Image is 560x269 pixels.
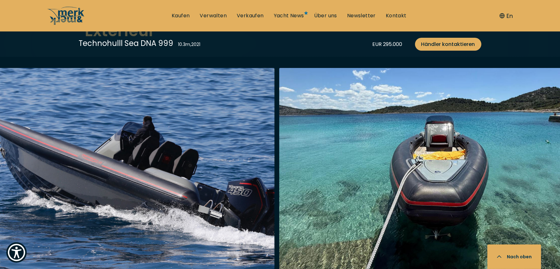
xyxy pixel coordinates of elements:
[314,12,337,19] a: Über uns
[500,12,513,20] button: En
[178,41,201,48] div: 10.3 m , 2021
[79,38,174,49] div: Technohulll Sea DNA 999
[200,12,227,19] a: Verwalten
[274,12,304,19] a: Yacht News
[237,12,264,19] a: Verkaufen
[421,40,475,48] span: Händler kontaktieren
[386,12,407,19] a: Kontakt
[6,242,27,263] button: Show Accessibility Preferences
[172,12,190,19] a: Kaufen
[347,12,376,19] a: Newsletter
[373,40,402,48] div: EUR 295.000
[487,244,541,269] button: Nach oben
[415,38,481,51] a: Händler kontaktieren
